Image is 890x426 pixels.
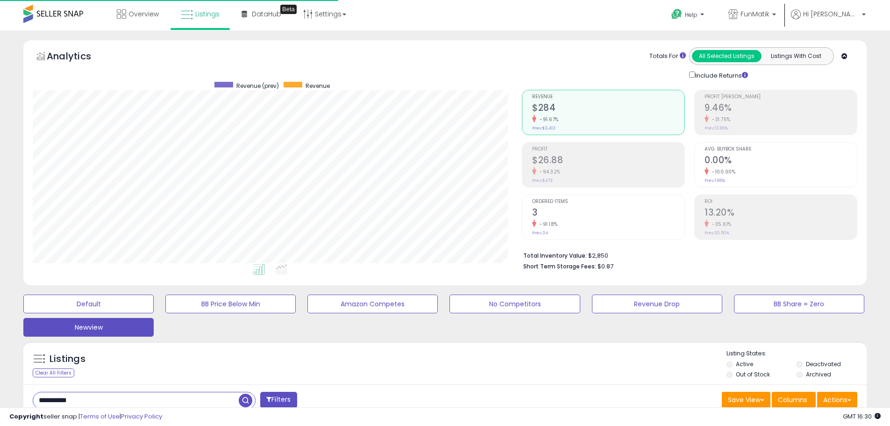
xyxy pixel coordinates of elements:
small: Prev: 20.50% [705,230,729,236]
small: -35.61% [709,221,732,228]
small: -91.67% [536,116,559,123]
button: Amazon Competes [307,295,438,313]
span: Revenue (prev) [236,82,279,90]
small: Prev: 1.86% [705,178,725,183]
h2: $26.88 [532,155,684,167]
span: FunMatik [740,9,769,19]
span: Listings [195,9,220,19]
span: Revenue [306,82,330,90]
div: Tooltip anchor [280,5,297,14]
a: Hi [PERSON_NAME] [791,9,866,30]
span: ROI [705,199,857,204]
span: Columns [778,395,807,404]
span: Revenue [532,94,684,100]
label: Active [736,360,753,368]
small: -100.00% [709,168,735,175]
button: Revenue Drop [592,295,722,313]
small: -31.75% [709,116,731,123]
small: Prev: 34 [532,230,548,236]
small: -94.32% [536,168,561,175]
small: Prev: 13.86% [705,125,728,131]
span: Profit [532,147,684,152]
span: Ordered Items [532,199,684,204]
label: Archived [806,370,831,378]
a: Help [664,1,713,30]
a: Privacy Policy [121,412,162,421]
button: Newview [23,318,154,337]
button: BB Share = Zero [734,295,864,313]
span: Overview [128,9,159,19]
h5: Analytics [47,50,109,65]
button: No Competitors [449,295,580,313]
div: seller snap | | [9,412,162,421]
p: Listing States: [726,349,867,358]
div: Totals For [649,52,686,61]
label: Deactivated [806,360,841,368]
div: Include Returns [682,70,759,80]
button: All Selected Listings [692,50,762,62]
span: Profit [PERSON_NAME] [705,94,857,100]
small: Prev: $3,413 [532,125,555,131]
li: $2,850 [523,249,850,260]
strong: Copyright [9,412,43,421]
h5: Listings [50,353,85,366]
h2: 9.46% [705,102,857,115]
button: BB Price Below Min [165,295,296,313]
span: 2025-09-12 16:30 GMT [843,412,881,421]
div: Clear All Filters [33,368,74,377]
a: Terms of Use [80,412,120,421]
b: Short Term Storage Fees: [523,262,596,270]
label: Out of Stock [736,370,770,378]
button: Actions [817,392,857,408]
span: Help [685,11,698,19]
i: Get Help [671,8,683,20]
h2: 13.20% [705,207,857,220]
button: Listings With Cost [761,50,831,62]
h2: 0.00% [705,155,857,167]
small: -91.18% [536,221,558,228]
b: Total Inventory Value: [523,252,587,260]
button: Save View [722,392,770,408]
span: Hi [PERSON_NAME] [803,9,859,19]
button: Default [23,295,154,313]
span: $0.87 [598,262,613,271]
h2: $284 [532,102,684,115]
small: Prev: $473 [532,178,553,183]
span: DataHub [252,9,281,19]
button: Filters [260,392,297,408]
button: Columns [772,392,816,408]
span: Avg. Buybox Share [705,147,857,152]
h2: 3 [532,207,684,220]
